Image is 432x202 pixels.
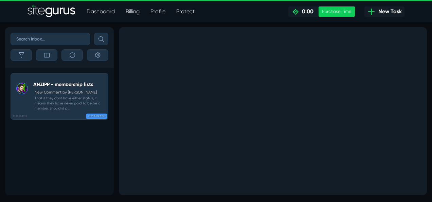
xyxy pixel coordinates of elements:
a: Protect [171,5,200,18]
span: New Task [376,7,402,16]
p: New Comment by [PERSON_NAME] [35,90,105,96]
span: 0:00 [299,8,313,15]
input: Search Inbox... [11,33,90,45]
a: 13:11 [DATE] ANZIPP - membership listsNew Comment by [PERSON_NAME] That if they dont have either ... [11,73,108,120]
span: IN PROGRESS [86,114,107,119]
a: Billing [120,5,145,18]
div: Purchase Time [319,6,355,17]
b: 13:11 [DATE] [13,114,26,118]
a: 0:00 Purchase Time [288,6,355,17]
a: Dashboard [81,5,120,18]
img: Sitegurus Logo [28,5,76,18]
a: New Task [364,6,404,17]
a: Profile [145,5,171,18]
h5: ANZIPP - membership lists [33,82,105,87]
small: That if they dont have either status, it means they have never paid to be be a member. Shouldnt p... [33,96,105,111]
a: SiteGurus [28,5,76,18]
